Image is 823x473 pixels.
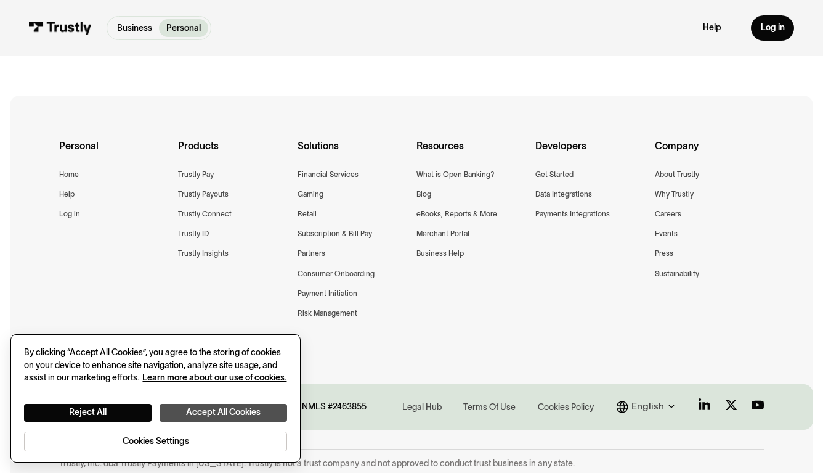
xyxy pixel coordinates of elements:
a: Trustly ID [178,228,209,240]
a: Terms Of Use [460,399,519,414]
a: Data Integrations [535,188,592,200]
a: Blog [416,188,431,200]
a: eBooks, Reports & More [416,208,497,220]
a: Business [110,19,160,37]
a: Sustainability [655,268,699,280]
button: Cookies Settings [24,432,286,451]
a: Trustly Connect [178,208,232,220]
a: Log in [751,15,795,41]
div: English [617,399,679,414]
div: Cookie banner [10,334,302,463]
div: Cookies Policy [538,401,594,414]
div: Trustly, Inc. dba Trustly Payments in [US_STATE]. Trustly is not a trust company and not approved... [59,458,764,469]
div: Products [178,138,287,168]
a: Gaming [298,188,323,200]
a: Why Trustly [655,188,694,200]
a: Financial Services [298,168,359,181]
a: Trustly Payouts [178,188,229,200]
a: Payment Initiation [298,287,357,300]
a: Home [59,168,79,181]
a: More information about your privacy, opens in a new tab [142,372,286,382]
a: Careers [655,208,681,220]
p: Personal [166,22,201,35]
div: Personal [59,138,168,168]
a: Merchant Portal [416,228,469,240]
div: Log in [761,22,785,33]
a: Trustly Pay [178,168,214,181]
a: Press [655,247,673,260]
a: Subscription & Bill Pay [298,228,372,240]
a: Partners [298,247,325,260]
a: Trustly Insights [178,247,229,260]
div: Resources [416,138,525,168]
img: Trustly Logo [29,22,92,35]
a: Payments Integrations [535,208,610,220]
a: Log in [59,208,80,220]
a: Events [655,228,678,240]
p: Business [117,22,152,35]
a: Help [59,188,75,200]
div: Solutions [298,138,407,168]
div: NMLS #2463855 [302,401,367,413]
button: Accept All Cookies [160,404,286,422]
div: Terms Of Use [463,401,516,414]
a: Legal Hub [399,399,445,414]
div: Company [655,138,764,168]
div: By clicking “Accept All Cookies”, you agree to the storing of cookies on your device to enhance s... [24,346,286,384]
a: About Trustly [655,168,699,181]
a: Business Help [416,247,464,260]
a: Personal [159,19,208,37]
a: Cookies Policy [534,399,598,414]
div: Legal Hub [402,401,442,414]
div: Privacy [24,346,286,451]
div: Developers [535,138,644,168]
a: Help [703,22,721,33]
a: Get Started [535,168,574,181]
button: Reject All [24,404,151,422]
a: What is Open Banking? [416,168,495,181]
div: English [631,399,664,414]
a: Risk Management [298,307,357,319]
a: Consumer Onboarding [298,268,375,280]
a: Retail [298,208,317,220]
